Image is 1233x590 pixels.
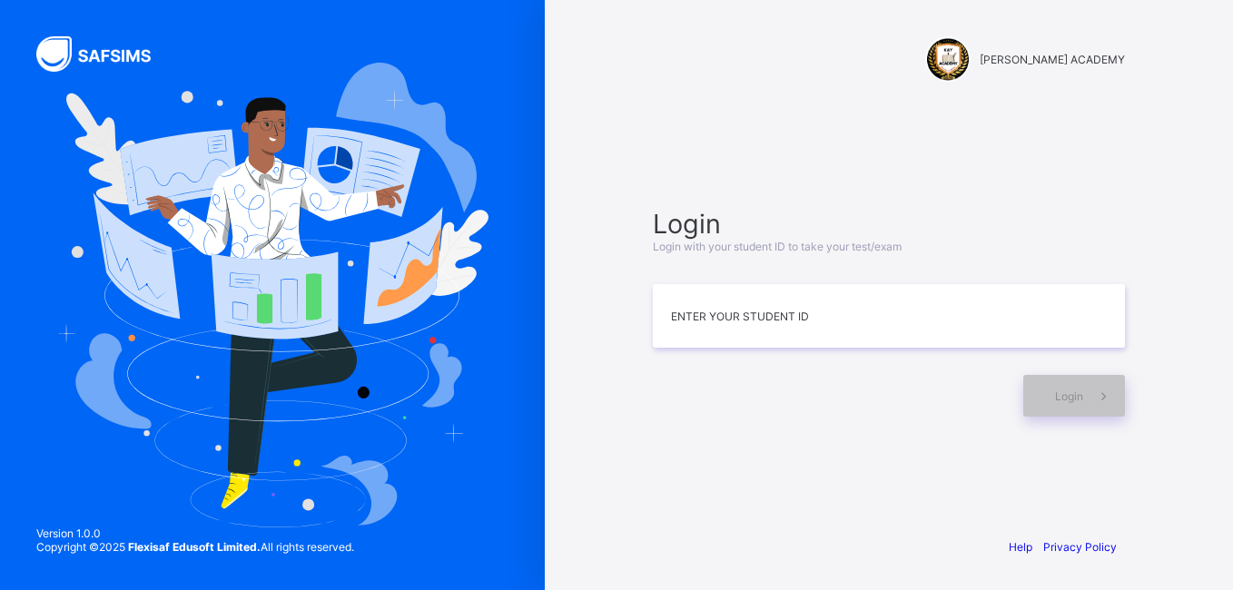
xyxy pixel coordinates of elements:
strong: Flexisaf Edusoft Limited. [128,540,261,554]
img: SAFSIMS Logo [36,36,173,72]
span: Login [1055,389,1083,403]
img: Hero Image [56,63,488,527]
span: Login [653,208,1125,240]
span: Version 1.0.0 [36,526,354,540]
a: Privacy Policy [1043,540,1117,554]
span: Login with your student ID to take your test/exam [653,240,902,253]
span: Copyright © 2025 All rights reserved. [36,540,354,554]
a: Help [1009,540,1032,554]
span: [PERSON_NAME] ACADEMY [980,53,1125,66]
